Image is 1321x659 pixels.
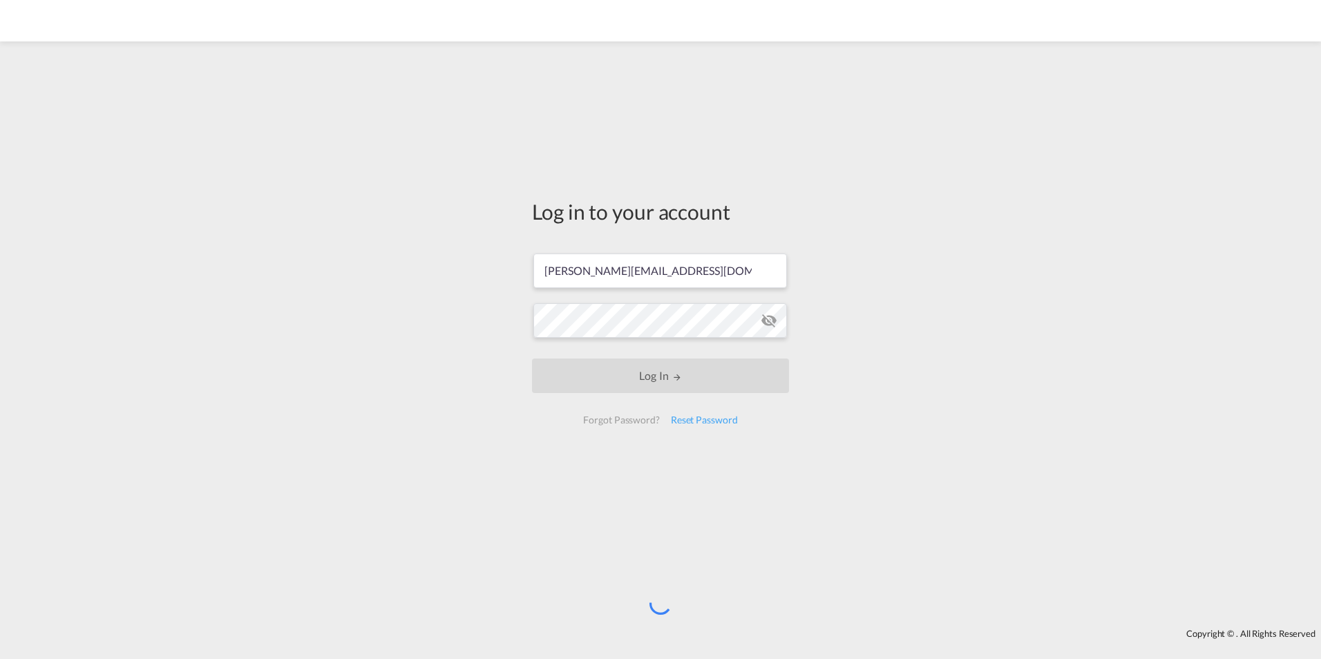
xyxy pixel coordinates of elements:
[532,359,789,393] button: LOGIN
[578,408,665,432] div: Forgot Password?
[665,408,743,432] div: Reset Password
[532,197,789,226] div: Log in to your account
[533,254,787,288] input: Enter email/phone number
[761,312,777,329] md-icon: icon-eye-off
